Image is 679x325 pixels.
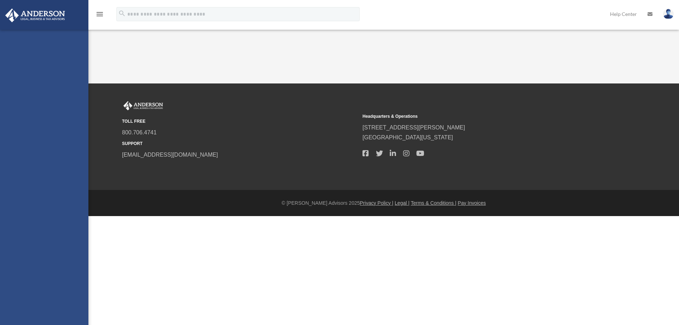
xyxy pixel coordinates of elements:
a: menu [95,12,104,18]
img: Anderson Advisors Platinum Portal [3,8,67,22]
a: Pay Invoices [458,200,486,206]
a: Privacy Policy | [360,200,394,206]
a: Terms & Conditions | [411,200,457,206]
i: menu [95,10,104,18]
a: 800.706.4741 [122,129,157,135]
img: Anderson Advisors Platinum Portal [122,101,164,110]
a: Legal | [395,200,410,206]
img: User Pic [663,9,674,19]
i: search [118,10,126,17]
a: [EMAIL_ADDRESS][DOMAIN_NAME] [122,152,218,158]
small: TOLL FREE [122,118,358,125]
small: SUPPORT [122,140,358,147]
div: © [PERSON_NAME] Advisors 2025 [88,199,679,208]
a: [STREET_ADDRESS][PERSON_NAME] [362,124,465,130]
small: Headquarters & Operations [362,113,598,120]
a: [GEOGRAPHIC_DATA][US_STATE] [362,134,453,140]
